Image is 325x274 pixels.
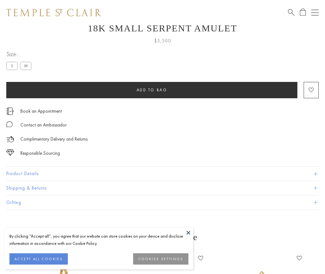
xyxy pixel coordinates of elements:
a: Open Shopping Bag [300,8,306,16]
button: COOKIES SETTINGS [133,253,188,265]
label: S [6,62,18,70]
a: Book an Appointment [20,108,62,115]
img: MessageIcon-01_2.svg [6,121,13,127]
div: By clicking “Accept all”, you agree that our website can store cookies on your device and disclos... [9,233,188,247]
button: Product Details [6,167,319,181]
p: Complimentary Delivery and Returns [20,135,88,143]
span: Size: [6,49,34,59]
label: M [20,62,31,70]
img: Temple St. Clair [6,9,101,16]
button: Open navigation [311,9,319,16]
div: Responsible Sourcing [20,149,60,157]
button: Gifting [6,196,319,210]
img: icon_delivery.svg [6,135,14,143]
span: $5,500 [154,37,171,45]
div: Contact an Ambassador [20,121,67,129]
button: Add to bag [6,82,297,98]
button: ACCEPT ALL COOKIES [9,253,68,265]
h1: 18K Small Serpent Amulet [6,23,319,34]
img: icon_sourcing.svg [6,149,14,156]
img: icon_appointment.svg [6,108,14,115]
a: Search [288,8,295,16]
span: Add to bag [137,87,167,93]
button: Shipping & Returns [6,181,319,195]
